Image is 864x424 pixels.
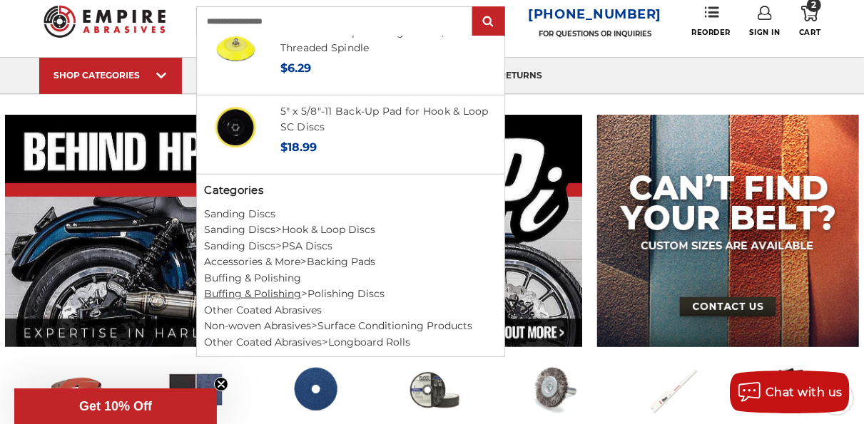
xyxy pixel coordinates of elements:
li: > [197,318,504,334]
span: Get 10% Off [79,399,152,413]
a: Other Coated Abrasives [204,336,322,348]
input: Submit [474,8,503,36]
div: SHOP CATEGORIES [54,70,168,81]
h5: Categories [204,182,497,199]
img: Wire Wheels & Brushes [524,360,583,419]
img: 5" x 5/8"-11 Back-Up Pad for Hook & Loop SC Discs [211,103,260,152]
a: Buffing & Polishing [204,287,301,300]
a: 2 Cart [799,6,820,37]
a: about us [182,58,256,94]
img: Banner for an interview featuring Horsepower Inc who makes Harley performance upgrades featured o... [5,115,583,347]
a: Other Coated Abrasives [204,304,322,316]
img: Non-woven Abrasives [762,360,821,419]
img: Other Coated Abrasives [166,360,225,419]
a: Backing Pads [307,255,375,268]
span: Cart [799,28,820,37]
span: $18.99 [280,140,317,154]
li: > [197,254,504,270]
a: Hook & Loop Discs [282,223,375,236]
span: Sign In [750,28,781,37]
button: Close teaser [214,377,228,391]
img: Bonded Cutting & Grinding [405,360,464,419]
p: FOR QUESTIONS OR INQUIRIES [529,29,662,38]
a: PSA Discs [282,239,332,252]
img: Metal Saw Blades [643,360,702,419]
a: Longboard Rolls [328,336,410,348]
a: Buffing & Polishing [204,272,301,284]
a: Reorder [691,6,731,36]
img: promo banner for custom belts. [597,115,859,347]
img: Sanding Belts [47,360,106,419]
a: Sanding Discs [204,207,275,220]
a: [PHONE_NUMBER] [529,4,662,25]
a: Sanding Discs [204,223,275,236]
button: Chat with us [730,371,850,413]
span: $6.29 [280,61,311,75]
a: Surface Conditioning Products [317,319,472,332]
a: 5" x 5/8"-11 Back-Up Pad for Hook & Loop SC Discs [280,105,489,134]
li: > [197,334,504,351]
span: Reorder [691,28,731,37]
a: Sanding Discs [204,239,275,252]
img: 3-inch Hook & Loop Backing Pad with 5/16"-24 Threaded Spindle for precise and durable sanding too... [211,24,260,73]
li: > [197,222,504,238]
li: > [197,286,504,302]
a: Polishing Discs [308,287,385,300]
a: Accessories & More [204,255,300,268]
a: Non-woven Abrasives [204,319,311,332]
img: Sanding Discs [285,360,345,419]
span: Chat with us [766,386,843,399]
div: Get 10% OffClose teaser [14,388,217,424]
li: > [197,238,504,254]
